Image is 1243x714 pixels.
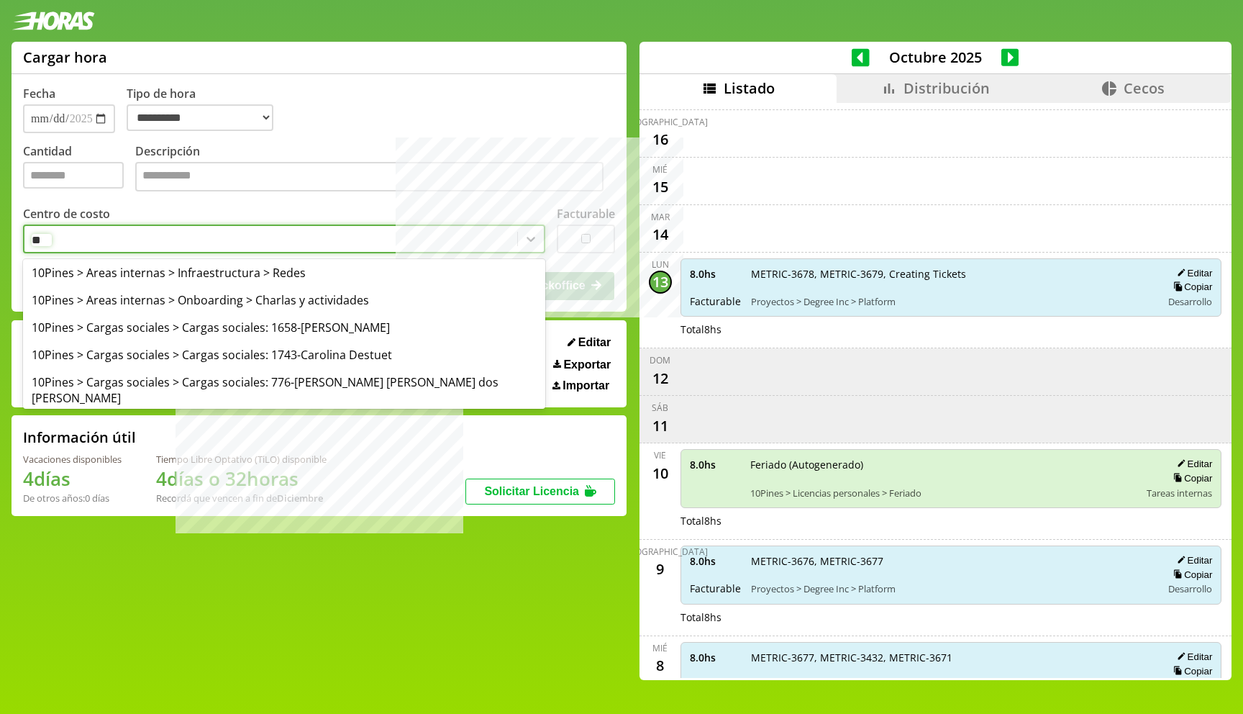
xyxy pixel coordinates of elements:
input: Cantidad [23,162,124,189]
h1: 4 días o 32 horas [156,466,327,492]
button: Copiar [1169,569,1212,581]
span: Desarrollo [1168,582,1212,595]
span: 8.0 hs [690,554,741,568]
div: 10Pines > Areas internas > Infraestructura > Redes [23,259,545,286]
span: Proyectos > Degree Inc > Platform [751,295,1152,308]
button: Editar [1173,458,1212,470]
h1: Cargar hora [23,48,107,67]
span: Editar [578,336,611,349]
div: 10Pines > Areas internas > Onboarding > Charlas y actividades [23,286,545,314]
span: Solicitar Licencia [484,485,579,497]
div: 16 [649,128,672,151]
div: Tiempo Libre Optativo (TiLO) disponible [156,453,327,466]
button: Exportar [549,358,615,372]
span: Distribución [903,78,990,98]
span: 10Pines > Licencias personales > Feriado [750,487,1137,500]
div: mié [652,642,668,654]
div: vie [654,449,666,461]
span: Cecos [1124,78,1165,98]
span: 8.0 hs [690,267,741,281]
select: Tipo de hora [127,104,273,131]
div: Recordá que vencen a fin de [156,492,327,505]
button: Copiar [1169,665,1212,677]
span: Tareas internas [1147,487,1212,500]
button: Copiar [1169,281,1212,293]
span: 8.0 hs [690,458,740,471]
div: 10Pines > Cargas sociales > Cargas sociales: 1658-[PERSON_NAME] [23,314,545,341]
h2: Información útil [23,428,136,447]
div: 12 [649,366,672,389]
div: 13 [649,271,672,294]
div: 10Pines > Cargas sociales > Cargas sociales: 1743-Carolina Destuet [23,341,545,369]
span: Octubre 2025 [870,48,1001,67]
img: logotipo [12,12,95,30]
div: sáb [652,402,668,414]
div: mar [651,211,670,223]
span: 8.0 hs [690,651,741,664]
button: Editar [1173,554,1212,566]
label: Centro de costo [23,206,110,222]
span: METRIC-3677, METRIC-3432, METRIC-3671 [751,651,1152,664]
button: Solicitar Licencia [465,479,615,505]
button: Editar [563,335,615,350]
textarea: Descripción [135,162,604,192]
div: scrollable content [639,103,1231,678]
span: Facturable [690,582,741,595]
div: Total 8 hs [680,610,1222,624]
button: Copiar [1169,472,1212,484]
div: 15 [649,176,672,199]
div: Vacaciones disponibles [23,453,122,466]
span: Listado [724,78,775,98]
div: 14 [649,223,672,246]
div: De otros años: 0 días [23,492,122,505]
label: Descripción [135,143,615,196]
div: Total 8 hs [680,322,1222,336]
div: mié [652,163,668,176]
label: Cantidad [23,143,135,196]
span: Importar [563,379,609,392]
span: Feriado (Autogenerado) [750,458,1137,471]
span: Desarrollo [1168,295,1212,308]
div: dom [650,354,670,366]
div: [DEMOGRAPHIC_DATA] [613,546,708,558]
span: Facturable [690,294,741,308]
button: Editar [1173,267,1212,279]
b: Diciembre [277,492,323,505]
div: 9 [649,558,672,581]
label: Tipo de hora [127,86,285,133]
div: Total 8 hs [680,514,1222,528]
span: Exportar [563,358,611,371]
div: 8 [649,654,672,677]
span: METRIC-3678, METRIC-3679, Creating Tickets [751,267,1152,281]
div: [DEMOGRAPHIC_DATA] [613,116,708,128]
span: Proyectos > Degree Inc > Platform [751,582,1152,595]
label: Fecha [23,86,55,101]
h1: 4 días [23,466,122,492]
div: 11 [649,414,672,437]
span: METRIC-3676, METRIC-3677 [751,554,1152,568]
button: Editar [1173,651,1212,663]
div: 10 [649,461,672,484]
label: Facturable [557,206,615,222]
div: lun [652,258,669,271]
div: 10Pines > Cargas sociales > Cargas sociales: 776-[PERSON_NAME] [PERSON_NAME] dos [PERSON_NAME] [23,369,545,412]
